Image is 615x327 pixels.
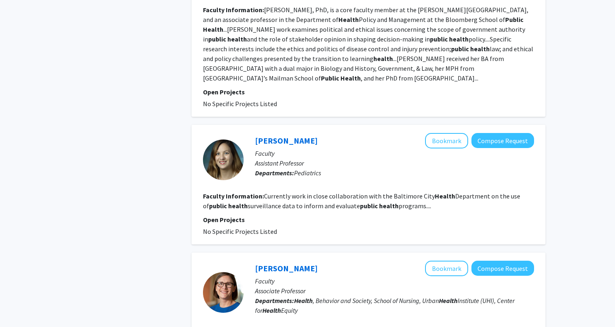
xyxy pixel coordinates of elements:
b: Health [338,15,359,24]
button: Add Kelly Bower to Bookmarks [425,261,468,276]
b: Health [203,25,223,33]
b: Departments: [255,296,294,305]
span: , Behavior and Society, School of Nursing, Urban Institute (UHI), Center for Equity [255,296,515,314]
p: Assistant Professor [255,158,534,168]
a: [PERSON_NAME] [255,263,318,273]
button: Compose Request to Kelly Bower [471,261,534,276]
span: No Specific Projects Listed [203,100,277,108]
b: Faculty Information: [203,192,264,200]
button: Add Christina Schumacher to Bookmarks [425,133,468,148]
b: Faculty Information: [203,6,264,14]
b: public [208,35,226,43]
span: No Specific Projects Listed [203,227,277,235]
b: health [449,35,469,43]
b: health [228,202,248,210]
b: Public [505,15,523,24]
p: Associate Professor [255,286,534,296]
b: Health [340,74,361,82]
b: health [373,54,393,63]
b: health [227,35,247,43]
b: public [209,202,227,210]
b: public [451,45,469,53]
b: Health [435,192,455,200]
p: Faculty [255,276,534,286]
p: Faculty [255,148,534,158]
span: Pediatrics [294,169,321,177]
b: Public [321,74,339,82]
b: public [430,35,448,43]
b: health [470,45,490,53]
b: health [379,202,399,210]
b: Departments: [255,169,294,177]
b: Health [294,296,313,305]
button: Compose Request to Christina Schumacher [471,133,534,148]
fg-read-more: [PERSON_NAME], PhD, is a core faculty member at the [PERSON_NAME][GEOGRAPHIC_DATA], and an associ... [203,6,533,82]
p: Open Projects [203,87,534,97]
a: [PERSON_NAME] [255,135,318,146]
b: public [360,202,378,210]
b: Health [439,296,458,305]
b: Health [262,306,281,314]
p: Open Projects [203,215,534,225]
fg-read-more: Currently work in close collaboration with the Baltimore City Department on the use of surveillan... [203,192,520,210]
iframe: Chat [6,290,35,321]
